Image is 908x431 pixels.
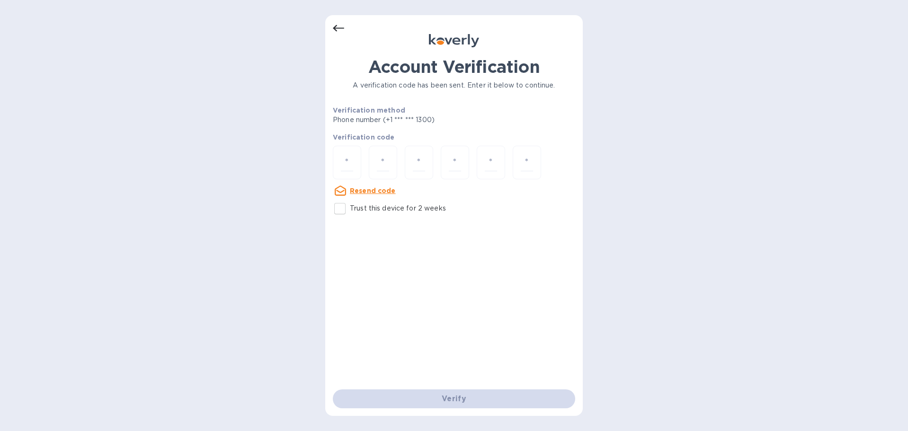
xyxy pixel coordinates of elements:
p: Trust this device for 2 weeks [350,203,446,213]
b: Verification method [333,106,405,114]
p: Phone number (+1 *** *** 1300) [333,115,507,125]
p: A verification code has been sent. Enter it below to continue. [333,80,575,90]
p: Verification code [333,132,575,142]
u: Resend code [350,187,396,194]
h1: Account Verification [333,57,575,77]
